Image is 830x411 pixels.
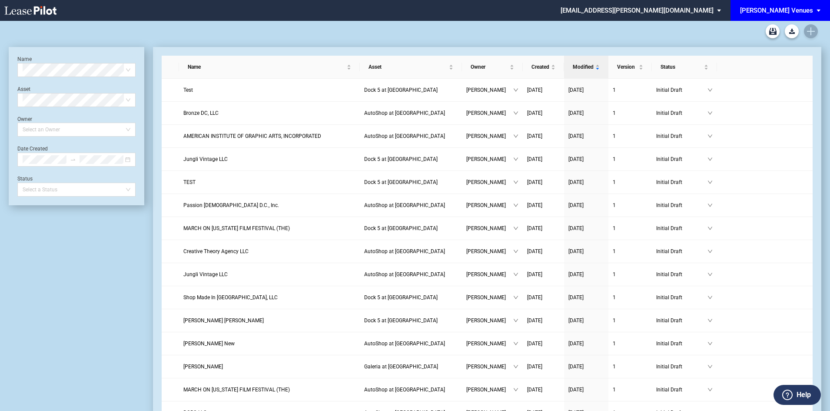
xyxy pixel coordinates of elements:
span: AutoShop at Union Market [364,202,445,208]
a: [DATE] [527,385,560,394]
span: down [707,87,713,93]
a: [DATE] [527,316,560,325]
span: down [513,272,518,277]
a: AutoShop at [GEOGRAPHIC_DATA] [364,385,458,394]
span: 1 [613,110,616,116]
span: [DATE] [568,110,584,116]
span: [DATE] [527,271,542,277]
span: Test [183,87,193,93]
span: Jungli Vintage LLC [183,271,228,277]
span: [DATE] [527,110,542,116]
label: Date Created [17,146,48,152]
span: [PERSON_NAME] [466,270,513,279]
a: [DATE] [568,155,604,164]
span: [PERSON_NAME] [466,362,513,371]
a: [DATE] [527,270,560,279]
span: Owner [471,63,508,71]
span: [DATE] [568,294,584,301]
a: [DATE] [568,247,604,256]
th: Name [179,56,360,79]
a: [DATE] [568,362,604,371]
span: Dock 5 at Union Market [364,294,438,301]
a: Jungli Vintage LLC [183,155,355,164]
a: Bronze DC, LLC [183,109,355,117]
a: [PERSON_NAME] [PERSON_NAME] [183,316,355,325]
a: 1 [613,178,647,187]
a: [DATE] [568,339,604,348]
span: Initial Draft [656,109,707,117]
span: Passion City Church D.C., Inc. [183,202,279,208]
th: Created [523,56,564,79]
span: Jungli Vintage LLC [183,156,228,162]
span: [PERSON_NAME] [466,86,513,94]
span: 1 [613,133,616,139]
a: [DATE] [568,132,604,140]
span: Name [188,63,345,71]
a: 1 [613,132,647,140]
a: Dock 5 at [GEOGRAPHIC_DATA] [364,155,458,164]
a: [DATE] [527,362,560,371]
span: [PERSON_NAME] [466,247,513,256]
span: [DATE] [527,294,542,301]
span: Dock 5 at Union Market [364,225,438,231]
span: [DATE] [568,387,584,393]
span: MARCH ON WASHINGTON FILM FESTIVAL (THE) [183,225,290,231]
a: Test [183,86,355,94]
span: 1 [613,387,616,393]
a: [DATE] [527,132,560,140]
a: Dock 5 at [GEOGRAPHIC_DATA] [364,178,458,187]
th: Owner [462,56,523,79]
span: down [707,249,713,254]
span: AutoShop at Union Market [364,271,445,277]
span: Joshua New [183,341,235,347]
span: [DATE] [568,156,584,162]
a: [DATE] [527,293,560,302]
span: [PERSON_NAME] [466,385,513,394]
a: 1 [613,339,647,348]
a: AutoShop at [GEOGRAPHIC_DATA] [364,201,458,210]
a: [DATE] [527,86,560,94]
span: [PERSON_NAME] [466,155,513,164]
a: MARCH ON [US_STATE] FILM FESTIVAL (THE) [183,385,355,394]
a: Galeria at [GEOGRAPHIC_DATA] [364,362,458,371]
span: 1 [613,202,616,208]
span: [PERSON_NAME] [466,339,513,348]
span: Initial Draft [656,247,707,256]
span: [DATE] [527,156,542,162]
a: 1 [613,109,647,117]
span: swap-right [70,157,76,163]
span: Created [531,63,549,71]
a: [DATE] [527,224,560,233]
span: down [513,318,518,323]
th: Modified [564,56,608,79]
span: 1 [613,225,616,231]
a: [DATE] [527,247,560,256]
span: Initial Draft [656,362,707,371]
span: Asset [369,63,447,71]
span: Dock 5 at Union Market [364,317,438,324]
span: [PERSON_NAME] [466,201,513,210]
span: Initial Draft [656,293,707,302]
a: Dock 5 at [GEOGRAPHIC_DATA] [364,224,458,233]
span: [DATE] [568,202,584,208]
span: Galeria at La Cosecha - Union Market [364,364,438,370]
span: down [707,203,713,208]
a: [DATE] [527,178,560,187]
span: 1 [613,179,616,185]
span: AutoShop at Union Market [364,387,445,393]
a: AutoShop at [GEOGRAPHIC_DATA] [364,247,458,256]
span: [PERSON_NAME] [466,178,513,187]
th: Asset [360,56,462,79]
span: 1 [613,156,616,162]
span: 1 [613,341,616,347]
span: down [707,318,713,323]
a: MARCH ON [US_STATE] FILM FESTIVAL (THE) [183,224,355,233]
div: [PERSON_NAME] Venues [740,7,813,14]
span: [DATE] [527,317,542,324]
label: Status [17,176,33,182]
a: [DATE] [527,201,560,210]
th: Status [652,56,717,79]
span: down [707,180,713,185]
a: 1 [613,362,647,371]
a: 1 [613,293,647,302]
